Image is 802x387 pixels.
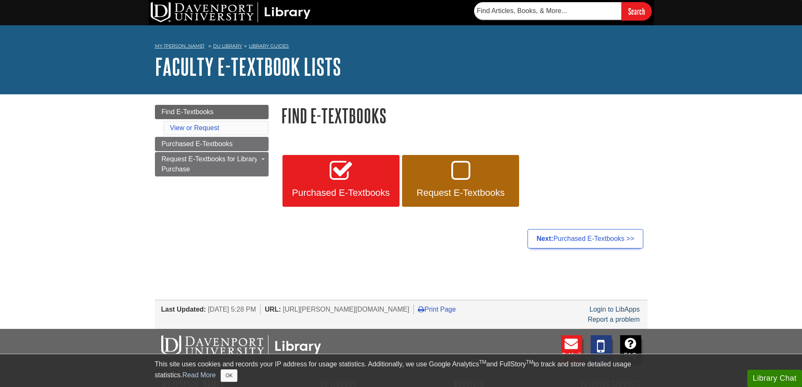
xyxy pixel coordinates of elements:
[561,335,582,364] a: E-mail
[418,306,456,313] a: Print Page
[479,359,486,365] sup: TM
[155,359,647,382] div: This site uses cookies and records your IP address for usage statistics. Additionally, we use Goo...
[418,306,424,312] i: Print Page
[155,53,341,80] a: Faculty E-Textbook Lists
[155,137,269,151] a: Purchased E-Textbooks
[474,2,621,20] input: Find Articles, Books, & More...
[408,187,513,198] span: Request E-Textbooks
[265,306,281,313] span: URL:
[620,335,641,364] a: FAQ
[162,140,233,147] span: Purchased E-Textbooks
[526,359,533,365] sup: TM
[536,235,553,242] strong: Next:
[161,306,206,313] span: Last Updated:
[162,155,258,173] span: Request E-Textbooks for Library Purchase
[747,370,802,387] button: Library Chat
[282,155,400,207] a: Purchased E-Textbooks
[289,187,393,198] span: Purchased E-Textbooks
[528,229,643,248] a: Next:Purchased E-Textbooks >>
[208,306,256,313] span: [DATE] 5:28 PM
[155,40,647,54] nav: breadcrumb
[162,108,214,115] span: Find E-Textbooks
[170,124,219,131] a: View or Request
[155,152,269,176] a: Request E-Textbooks for Library Purchase
[161,335,321,357] img: DU Libraries
[588,316,640,323] a: Report a problem
[249,43,289,49] a: Library Guides
[283,306,410,313] span: [URL][PERSON_NAME][DOMAIN_NAME]
[213,43,242,49] a: DU Library
[182,371,216,379] a: Read More
[155,105,269,176] div: Guide Page Menu
[221,369,237,382] button: Close
[151,2,311,22] img: DU Library
[589,306,639,313] a: Login to LibApps
[621,2,652,20] input: Search
[591,335,612,364] a: Text
[155,105,269,119] a: Find E-Textbooks
[402,155,519,207] a: Request E-Textbooks
[281,105,647,126] h1: Find E-Textbooks
[155,43,205,50] a: My [PERSON_NAME]
[474,2,652,20] form: Searches DU Library's articles, books, and more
